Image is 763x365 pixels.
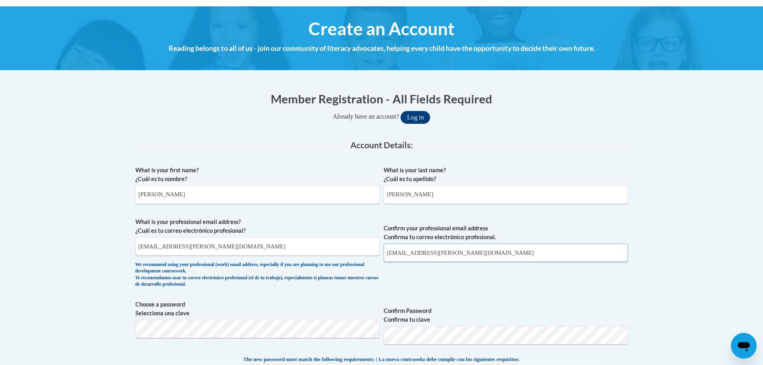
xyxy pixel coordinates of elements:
iframe: Button to launch messaging window [731,333,757,359]
span: Account Details: [350,140,413,150]
button: Log in [401,111,430,124]
label: What is your professional email address? ¿Cuál es tu correo electrónico profesional? [135,218,380,235]
span: Create an Account [308,18,455,39]
h1: Member Registration - All Fields Required [135,91,628,107]
label: What is your first name? ¿Cuál es tu nombre? [135,166,380,184]
input: Metadata input [384,186,628,204]
label: Confirm your professional email address Confirma tu correo electrónico profesional. [384,224,628,242]
label: What is your last name? ¿Cuál es tu apellido? [384,166,628,184]
span: The new password must match the following requirements: | La nueva contraseña debe cumplir con lo... [244,356,520,363]
span: Already have an account? [333,113,399,120]
label: Choose a password Selecciona una clave [135,300,380,318]
label: Confirm Password Confirma tu clave [384,307,628,324]
div: We recommend using your professional (work) email address, especially if you are planning to use ... [135,262,380,288]
h4: Reading belongs to all of us - join our community of literacy advocates, helping every child have... [135,43,628,54]
input: Metadata input [135,237,380,256]
input: Required [384,244,628,262]
input: Metadata input [135,186,380,204]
